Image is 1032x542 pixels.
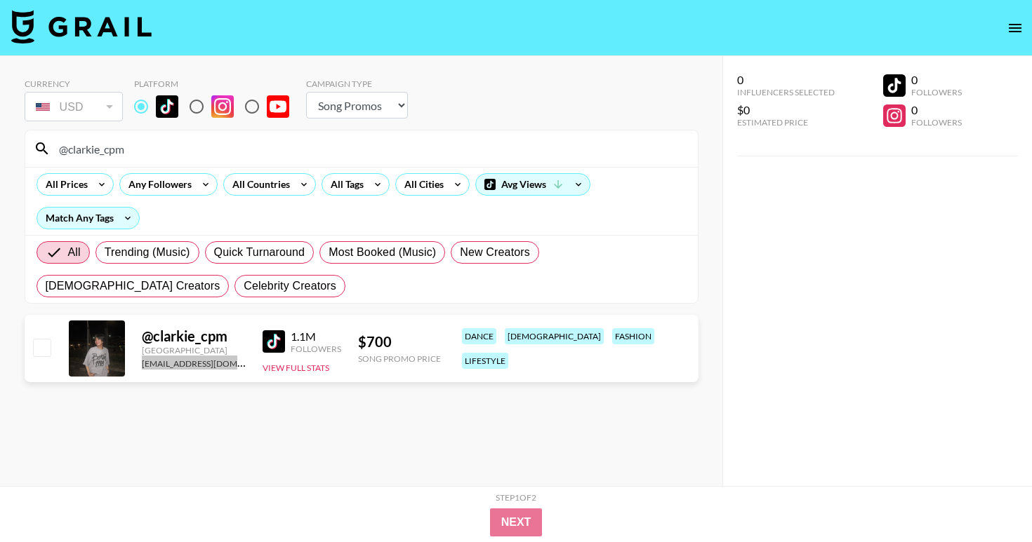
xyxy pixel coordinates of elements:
[737,73,835,87] div: 0
[142,345,246,355] div: [GEOGRAPHIC_DATA]
[396,174,446,195] div: All Cities
[490,508,543,536] button: Next
[267,95,289,118] img: YouTube
[244,278,336,294] span: Celebrity Creators
[462,328,496,344] div: dance
[911,117,962,128] div: Followers
[46,278,220,294] span: [DEMOGRAPHIC_DATA] Creators
[1001,14,1029,42] button: open drawer
[263,363,329,373] button: View Full Stats
[911,87,962,97] div: Followers
[224,174,293,195] div: All Countries
[25,89,123,124] div: Currency is locked to USD
[358,353,441,364] div: Song Promo Price
[460,244,530,261] span: New Creators
[37,174,91,195] div: All Prices
[134,79,300,89] div: Platform
[476,174,590,195] div: Avg Views
[11,10,152,43] img: Grail Talent
[68,244,81,261] span: All
[142,327,246,345] div: @ clarkie_cpm
[156,95,178,118] img: TikTok
[105,244,190,261] span: Trending (Music)
[329,244,436,261] span: Most Booked (Music)
[27,95,120,119] div: USD
[37,208,139,229] div: Match Any Tags
[496,492,536,503] div: Step 1 of 2
[737,103,835,117] div: $0
[306,79,408,89] div: Campaign Type
[612,328,654,344] div: fashion
[142,355,283,369] a: [EMAIL_ADDRESS][DOMAIN_NAME]
[291,330,341,344] div: 1.1M
[358,333,441,351] div: $ 700
[211,95,234,118] img: Instagram
[291,344,341,354] div: Followers
[462,353,508,369] div: lifestyle
[214,244,305,261] span: Quick Turnaround
[911,103,962,117] div: 0
[263,330,285,353] img: TikTok
[737,117,835,128] div: Estimated Price
[25,79,123,89] div: Currency
[51,137,689,160] input: Search by User Name
[322,174,366,195] div: All Tags
[120,174,194,195] div: Any Followers
[505,328,604,344] div: [DEMOGRAPHIC_DATA]
[737,87,835,97] div: Influencers Selected
[911,73,962,87] div: 0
